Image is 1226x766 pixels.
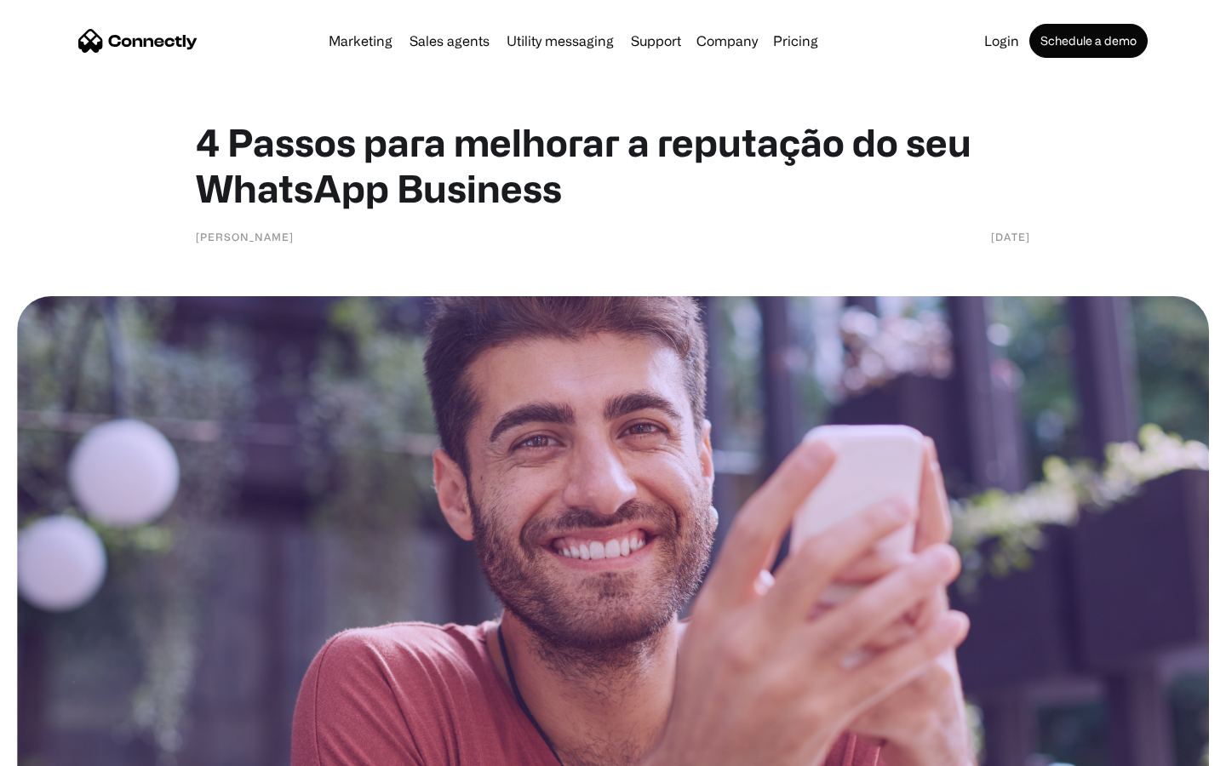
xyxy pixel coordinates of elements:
[766,34,825,48] a: Pricing
[78,28,198,54] a: home
[500,34,621,48] a: Utility messaging
[696,29,758,53] div: Company
[991,228,1030,245] div: [DATE]
[322,34,399,48] a: Marketing
[34,736,102,760] ul: Language list
[977,34,1026,48] a: Login
[17,736,102,760] aside: Language selected: English
[403,34,496,48] a: Sales agents
[691,29,763,53] div: Company
[196,228,294,245] div: [PERSON_NAME]
[196,119,1030,211] h1: 4 Passos para melhorar a reputação do seu WhatsApp Business
[624,34,688,48] a: Support
[1029,24,1148,58] a: Schedule a demo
